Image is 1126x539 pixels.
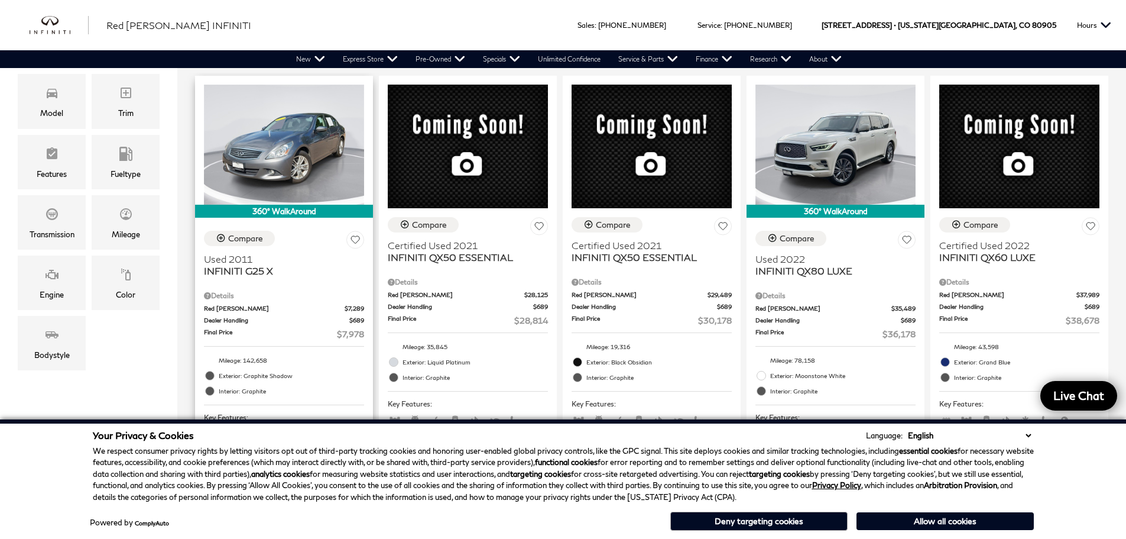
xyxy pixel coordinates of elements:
[510,469,571,479] strong: targeting cookies
[448,417,462,425] span: Backup Camera
[572,314,698,327] span: Final Price
[800,50,851,68] a: About
[755,328,916,340] a: Final Price $36,178
[45,325,59,348] span: Bodystyle
[572,251,723,263] span: INFINITI QX50 ESSENTIAL
[901,316,916,325] span: $689
[812,480,861,490] a: Privacy Policy
[93,430,194,441] span: Your Privacy & Cookies
[204,231,275,246] button: Compare Vehicle
[388,240,539,251] span: Certified Used 2021
[34,348,70,362] div: Bodystyle
[388,398,548,411] span: Key Features :
[939,291,1099,299] a: Red [PERSON_NAME] $37,989
[530,217,548,239] button: Save Vehicle
[755,253,907,265] span: Used 2022
[474,50,529,68] a: Specials
[1000,417,1014,425] span: Bluetooth
[899,446,958,456] strong: essential cookies
[30,16,89,35] a: infiniti
[882,328,916,340] span: $36,178
[755,85,916,205] img: 2022 INFINITI QX80 LUXE
[92,195,160,250] div: MileageMileage
[337,328,364,340] span: $7,978
[428,417,442,425] span: Apple Car-Play
[755,304,916,313] a: Red [PERSON_NAME] $35,489
[408,417,422,425] span: Android Auto
[412,220,447,230] div: Compare
[755,291,916,301] div: Pricing Details - INFINITI QX80 LUXE
[204,411,364,424] span: Key Features :
[592,417,606,425] span: Android Auto
[1060,417,1074,425] span: Keyless Entry
[954,372,1099,383] span: Interior: Graphite
[92,256,160,310] div: ColorColor
[714,217,732,239] button: Save Vehicle
[388,240,548,263] a: Certified Used 2021INFINITI QX50 ESSENTIAL
[572,240,732,263] a: Certified Used 2021INFINITI QX50 ESSENTIAL
[219,385,364,397] span: Interior: Graphite
[388,217,459,233] button: Compare Vehicle
[612,417,626,425] span: Apple Car-Play
[1082,217,1099,239] button: Save Vehicle
[92,74,160,128] div: TrimTrim
[535,457,598,467] strong: functional cookies
[717,302,732,311] span: $689
[388,291,524,299] span: Red [PERSON_NAME]
[204,304,364,313] a: Red [PERSON_NAME] $7,289
[749,469,810,479] strong: targeting cookies
[572,277,732,288] div: Pricing Details - INFINITI QX50 ESSENTIAL
[939,251,1091,263] span: INFINITI QX60 LUXE
[45,264,59,288] span: Engine
[388,314,548,327] a: Final Price $28,814
[524,291,548,299] span: $28,125
[219,370,364,382] span: Exterior: Graphite Shadow
[939,339,1099,354] li: Mileage: 43,598
[407,50,474,68] a: Pre-Owned
[45,144,59,167] span: Features
[572,398,732,411] span: Key Features :
[119,83,133,106] span: Trim
[822,21,1056,30] a: [STREET_ADDRESS] • [US_STATE][GEOGRAPHIC_DATA], CO 80905
[112,228,140,241] div: Mileage
[939,85,1099,208] img: 2022 INFINITI QX60 LUXE
[755,328,882,340] span: Final Price
[959,417,974,425] span: AWD
[106,18,251,33] a: Red [PERSON_NAME] INFINITI
[632,417,646,425] span: Backup Camera
[1085,302,1099,311] span: $689
[334,50,407,68] a: Express Store
[251,469,310,479] strong: analytics cookies
[939,314,1066,327] span: Final Price
[866,432,903,440] div: Language:
[119,204,133,228] span: Mileage
[388,302,533,311] span: Dealer Handling
[577,21,595,30] span: Sales
[572,302,732,311] a: Dealer Handling $689
[905,430,1034,441] select: Language Select
[18,256,86,310] div: EngineEngine
[755,304,891,313] span: Red [PERSON_NAME]
[755,316,901,325] span: Dealer Handling
[135,519,169,527] a: ComplyAuto
[204,265,355,277] span: INFINITI G25 X
[724,21,792,30] a: [PHONE_NUMBER]
[388,339,548,354] li: Mileage: 35,845
[572,417,586,425] span: AWD
[1020,417,1034,425] span: Cooled Seats
[116,288,135,301] div: Color
[204,328,364,340] a: Final Price $7,978
[388,291,548,299] a: Red [PERSON_NAME] $28,125
[346,231,364,253] button: Save Vehicle
[204,304,345,313] span: Red [PERSON_NAME]
[687,50,741,68] a: Finance
[18,135,86,189] div: FeaturesFeatures
[45,204,59,228] span: Transmission
[204,291,364,301] div: Pricing Details - INFINITI G25 X
[388,302,548,311] a: Dealer Handling $689
[37,167,67,180] div: Features
[939,217,1010,233] button: Compare Vehicle
[939,240,1091,251] span: Certified Used 2022
[1040,417,1054,425] span: Heated Seats
[595,21,596,30] span: :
